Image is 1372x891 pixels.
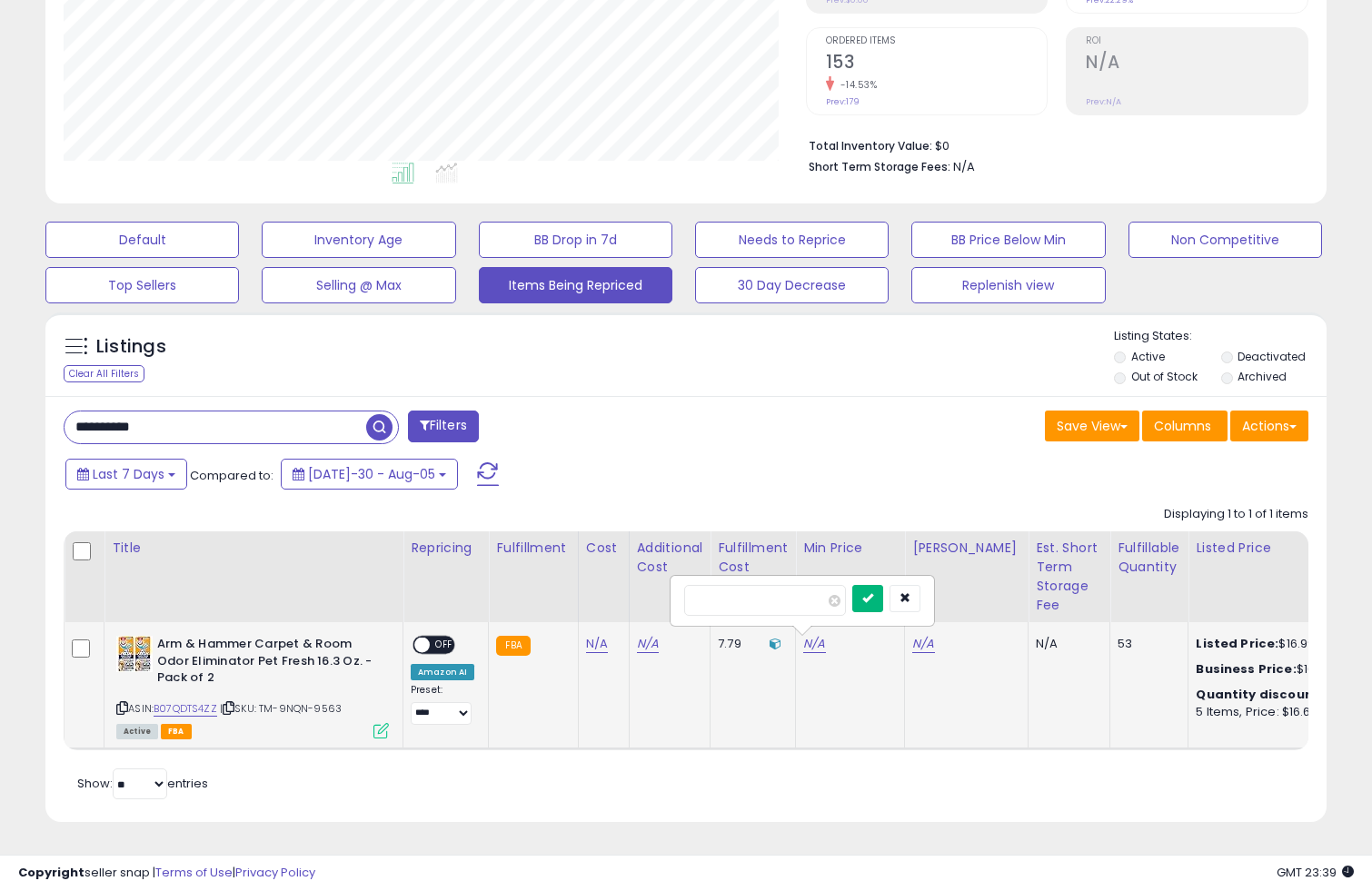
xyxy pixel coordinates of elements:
div: Fulfillment [496,539,570,558]
button: Actions [1230,411,1308,441]
button: [DATE]-30 - Aug-05 [281,459,458,490]
small: FBA [496,636,530,656]
small: Prev: 179 [826,96,860,107]
button: Inventory Age [262,222,455,258]
li: $0 [809,134,1295,155]
button: BB Drop in 7d [479,222,672,258]
div: [PERSON_NAME] [912,539,1020,558]
a: N/A [637,635,659,653]
a: N/A [803,635,825,653]
button: Selling @ Max [262,267,455,303]
span: N/A [953,158,975,175]
b: Listed Price: [1196,635,1278,652]
button: Replenish view [911,267,1105,303]
div: Title [112,539,395,558]
b: Quantity discounts [1196,686,1327,703]
button: Save View [1045,411,1139,441]
div: Est. Short Term Storage Fee [1036,539,1102,615]
span: | SKU: TM-9NQN-9563 [220,701,342,716]
div: 53 [1118,636,1174,652]
div: Fulfillable Quantity [1118,539,1180,577]
div: Fulfillment Cost [718,539,788,577]
label: Deactivated [1238,349,1306,364]
div: seller snap | | [18,865,315,882]
span: 2025-08-13 23:39 GMT [1277,864,1354,881]
label: Archived [1238,369,1287,384]
img: 610rbD8D4YL._SL40_.jpg [116,636,153,672]
button: Non Competitive [1128,222,1322,258]
b: Business Price: [1196,660,1296,678]
button: Last 7 Days [65,459,187,490]
span: Last 7 Days [93,465,164,483]
a: Terms of Use [155,864,233,881]
small: -14.53% [834,78,878,92]
span: Compared to: [190,467,273,484]
div: Cost [586,539,621,558]
button: Top Sellers [45,267,239,303]
div: Additional Cost [637,539,703,577]
a: N/A [586,635,608,653]
button: Filters [408,411,479,442]
button: 30 Day Decrease [695,267,889,303]
label: Active [1131,349,1165,364]
span: ROI [1086,36,1307,46]
button: Columns [1142,411,1228,441]
button: BB Price Below Min [911,222,1105,258]
div: 7.79 [718,636,781,652]
button: Default [45,222,239,258]
div: Clear All Filters [64,365,144,382]
div: Amazon AI [411,664,474,680]
label: Out of Stock [1131,369,1198,384]
span: All listings currently available for purchase on Amazon [116,724,158,739]
a: N/A [912,635,934,653]
h2: 153 [826,52,1048,76]
span: Columns [1154,417,1211,435]
span: [DATE]-30 - Aug-05 [308,465,435,483]
div: Displaying 1 to 1 of 1 items [1164,506,1308,523]
small: Prev: N/A [1086,96,1121,107]
span: Ordered Items [826,36,1048,46]
div: $16.99 [1196,636,1347,652]
button: Items Being Repriced [479,267,672,303]
b: Arm & Hammer Carpet & Room Odor Eliminator Pet Fresh 16.3 Oz. - Pack of 2 [157,636,378,691]
strong: Copyright [18,864,85,881]
p: Listing States: [1114,328,1327,345]
div: $16.79 [1196,661,1347,678]
div: ASIN: [116,636,389,737]
span: Show: entries [77,775,208,792]
span: OFF [430,638,459,653]
div: Listed Price [1196,539,1353,558]
div: 5 Items, Price: $16.66 [1196,704,1347,720]
b: Short Term Storage Fees: [809,159,950,174]
div: N/A [1036,636,1096,652]
div: Min Price [803,539,897,558]
h5: Listings [96,334,166,360]
div: Preset: [411,684,474,725]
a: B07QDTS4ZZ [154,701,217,717]
button: Needs to Reprice [695,222,889,258]
a: Privacy Policy [235,864,315,881]
div: : [1196,687,1347,703]
div: Repricing [411,539,481,558]
h2: N/A [1086,52,1307,76]
b: Total Inventory Value: [809,138,932,153]
span: FBA [161,724,192,739]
